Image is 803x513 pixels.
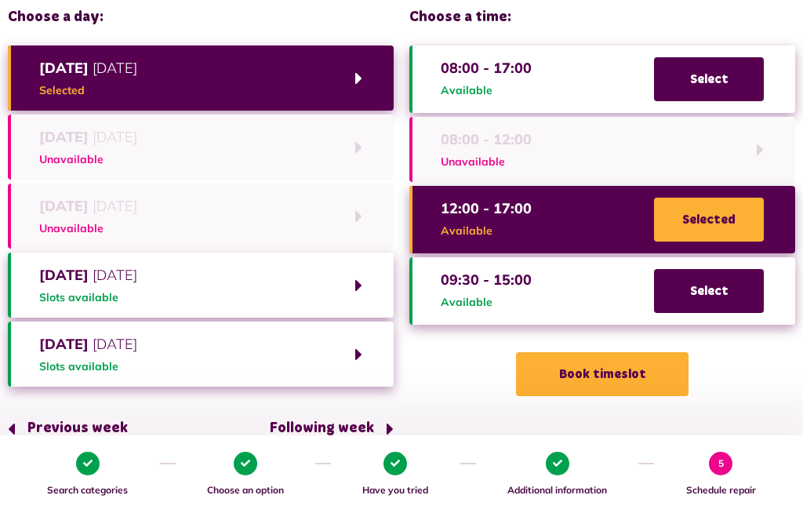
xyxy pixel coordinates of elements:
button: 08:00 - 17:00AvailableSelect [409,45,795,113]
span: Available [441,223,532,239]
button: [DATE] [DATE]Slots available [8,322,394,387]
button: Book timeslot [516,352,689,396]
span: [DATE] [39,264,137,286]
span: 1 [76,452,100,475]
span: Available [441,82,532,99]
span: Select [654,269,764,313]
span: Schedule repair [662,483,779,497]
strong: [DATE] [39,59,89,77]
button: Following week [258,406,394,451]
strong: [DATE] [39,128,89,146]
span: [DATE] [39,333,137,355]
strong: 08:00 - 12:00 [441,130,532,148]
button: 08:00 - 12:00Unavailable [409,117,795,182]
strong: 09:30 - 15:00 [441,271,532,289]
span: Choose an option [183,483,308,497]
span: Slots available [39,358,137,375]
span: 2 [234,452,257,475]
span: Have you tried [339,483,452,497]
button: [DATE] [DATE]Selected [8,45,394,111]
button: 12:00 - 17:00AvailableSelected [409,186,795,253]
strong: [DATE] [39,197,89,215]
span: Unavailable [39,151,137,168]
span: [DATE] [39,195,137,216]
span: Selected [654,198,764,242]
span: Unavailable [39,220,137,237]
strong: 08:00 - 17:00 [441,59,532,77]
span: [DATE] [39,126,137,147]
span: 5 [709,452,732,475]
span: Unavailable [441,154,532,170]
span: Available [441,294,532,311]
span: Additional information [484,483,631,497]
span: Selected [39,82,137,99]
span: Slots available [39,289,137,306]
span: Search categories [24,483,152,497]
h4: Choose a time: [409,9,795,27]
span: 3 [383,452,407,475]
button: [DATE] [DATE]Unavailable [8,115,394,180]
button: [DATE] [DATE]Unavailable [8,184,394,249]
strong: [DATE] [39,335,89,353]
strong: [DATE] [39,266,89,284]
button: 09:30 - 15:00AvailableSelect [409,257,795,325]
span: [DATE] [39,57,137,78]
button: Previous week [8,406,140,451]
strong: 12:00 - 17:00 [441,199,532,217]
button: [DATE] [DATE]Slots available [8,253,394,318]
h4: Choose a day: [8,9,394,27]
span: Select [654,57,764,101]
span: 4 [546,452,569,475]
